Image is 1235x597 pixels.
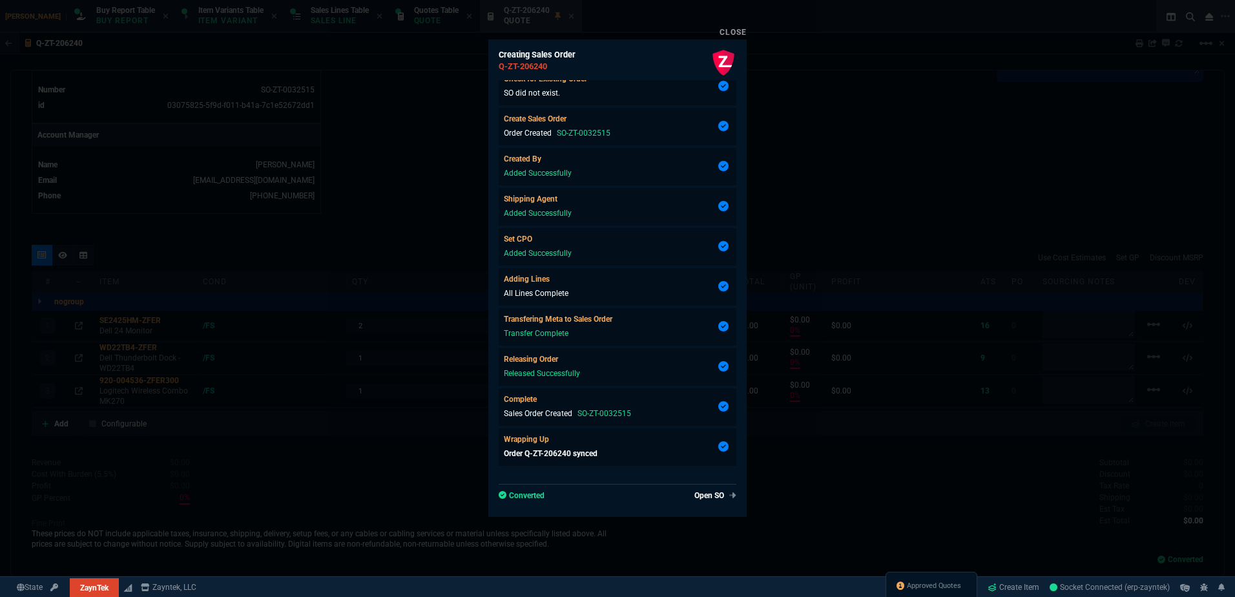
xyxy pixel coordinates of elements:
a: Open SO [694,490,736,501]
a: LpRjr-6poHysaLk_AAB8 [1050,581,1170,593]
p: Added Successfully [504,207,572,219]
p: Transfering Meta to Sales Order [504,313,612,325]
p: Shipping Agent [504,193,577,205]
p: Released Successfully [504,368,580,379]
p: Complete [504,393,636,405]
p: Converted [499,490,736,501]
p: Adding Lines [504,273,574,285]
p: Create Sales Order [504,113,616,125]
p: All Lines Complete [504,288,568,299]
p: Releasing Order [504,353,585,365]
h6: Creating Sales Order [499,50,736,60]
p: Added Successfully [504,167,572,179]
p: Created By [504,153,577,165]
p: SO-ZT-0032515 [557,127,610,139]
p: Order Q-ZT-206240 synced [504,448,597,459]
a: Close [720,28,747,37]
p: Added Successfully [504,247,572,259]
p: SO did not exist. [504,87,560,99]
a: Global State [13,581,47,593]
h5: Q-ZT-206240 [499,60,736,72]
p: Sales Order Created [504,408,572,419]
p: Set CPO [504,233,577,245]
span: Approved Quotes [907,581,961,591]
a: Create Item [982,578,1044,597]
span: Socket Connected (erp-zayntek) [1050,583,1170,592]
p: SO-ZT-0032515 [577,408,631,419]
p: Wrapping Up [504,434,603,445]
p: Transfer Complete [504,328,568,339]
p: Order Created [504,127,552,139]
a: msbcCompanyName [137,581,200,593]
a: API TOKEN [47,581,62,593]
